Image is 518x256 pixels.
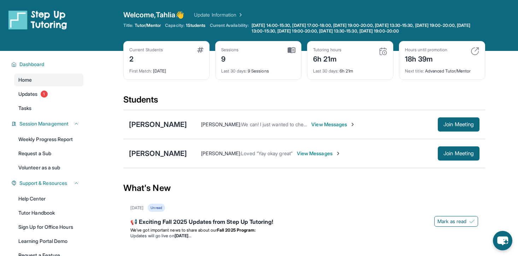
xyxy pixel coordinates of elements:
[250,23,485,34] a: [DATE] 14:00-15:30, [DATE] 17:00-18:00, [DATE] 19:00-20:00, [DATE] 13:30-15:30, [DATE] 19:00-20:0...
[14,192,83,205] a: Help Center
[130,217,478,227] div: 📢 Exciting Fall 2025 Updates from Step Up Tutoring!
[379,47,387,56] img: card
[221,64,295,74] div: 9 Sessions
[17,120,79,127] button: Session Management
[241,121,410,127] span: We can! I just wanted to check. Would you like to get it out of the way early?
[14,102,83,115] a: Tasks
[175,233,191,238] strong: [DATE]
[123,94,485,110] div: Students
[14,206,83,219] a: Tutor Handbook
[123,173,485,204] div: What's New
[221,68,247,74] span: Last 30 days :
[221,53,239,64] div: 9
[14,74,83,86] a: Home
[438,146,479,161] button: Join Meeting
[443,151,474,156] span: Join Meeting
[201,150,241,156] span: [PERSON_NAME] :
[17,180,79,187] button: Support & Resources
[405,47,447,53] div: Hours until promotion
[297,150,341,157] span: View Messages
[350,122,355,127] img: Chevron-Right
[18,91,38,98] span: Updates
[194,11,243,18] a: Update Information
[123,10,184,20] span: Welcome, Tahlia 👋
[221,47,239,53] div: Sessions
[241,150,293,156] span: Loved “Yay okay great”
[313,47,341,53] div: Tutoring hours
[405,64,479,74] div: Advanced Tutor/Mentor
[236,11,243,18] img: Chevron Right
[405,68,424,74] span: Next title :
[313,68,339,74] span: Last 30 days :
[14,133,83,146] a: Weekly Progress Report
[405,53,447,64] div: 18h 39m
[130,233,478,239] li: Updates will go live on
[335,151,341,156] img: Chevron-Right
[14,221,83,233] a: Sign Up for Office Hours
[434,216,478,227] button: Mark as read
[14,88,83,100] a: Updates1
[130,205,143,211] div: [DATE]
[135,23,161,28] span: Tutor/Mentor
[201,121,241,127] span: [PERSON_NAME] :
[186,23,206,28] span: 1 Students
[129,64,204,74] div: [DATE]
[17,61,79,68] button: Dashboard
[165,23,184,28] span: Capacity:
[313,53,341,64] div: 6h 21m
[471,47,479,56] img: card
[217,227,255,233] strong: Fall 2025 Program:
[129,53,163,64] div: 2
[8,10,67,30] img: logo
[252,23,484,34] span: [DATE] 14:00-15:30, [DATE] 17:00-18:00, [DATE] 19:00-20:00, [DATE] 13:30-15:30, [DATE] 19:00-20:0...
[129,68,152,74] span: First Match :
[129,149,187,158] div: [PERSON_NAME]
[148,204,165,212] div: Unread
[443,122,474,127] span: Join Meeting
[14,147,83,160] a: Request a Sub
[311,121,355,128] span: View Messages
[123,23,133,28] span: Title:
[438,117,479,132] button: Join Meeting
[288,47,295,53] img: card
[18,76,32,83] span: Home
[18,105,31,112] span: Tasks
[14,235,83,248] a: Learning Portal Demo
[41,91,48,98] span: 1
[469,219,475,224] img: Mark as read
[129,120,187,129] div: [PERSON_NAME]
[197,47,204,53] img: card
[313,64,387,74] div: 6h 21m
[493,231,512,250] button: chat-button
[130,227,217,233] span: We’ve got important news to share about our
[210,23,249,34] span: Current Availability:
[19,61,45,68] span: Dashboard
[19,120,69,127] span: Session Management
[437,218,466,225] span: Mark as read
[129,47,163,53] div: Current Students
[19,180,67,187] span: Support & Resources
[14,161,83,174] a: Volunteer as a sub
